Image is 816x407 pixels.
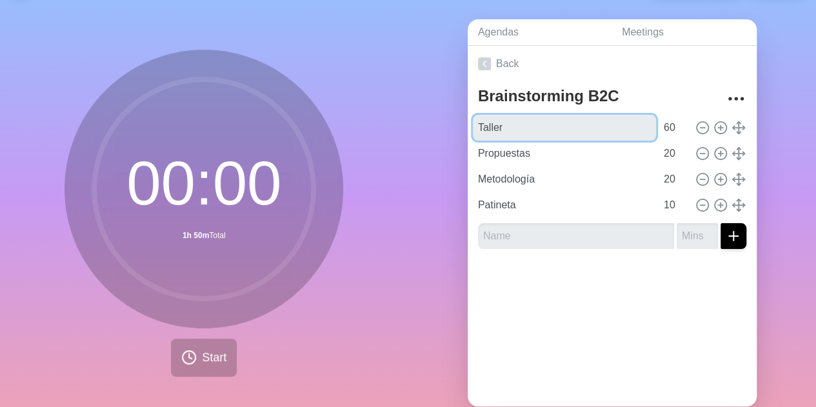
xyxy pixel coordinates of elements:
[659,192,690,218] input: Mins
[659,166,690,192] input: Mins
[473,166,656,192] input: Name
[723,86,749,112] button: More
[171,339,237,377] button: Start
[473,192,656,218] input: Name
[468,46,757,82] a: Back
[473,115,656,141] input: Name
[478,223,674,249] input: Name
[659,141,690,166] input: Mins
[677,223,718,249] input: Mins
[659,115,690,141] input: Mins
[468,19,612,46] a: Agendas
[473,141,656,166] input: Name
[202,349,226,366] span: Start
[612,19,757,46] a: Meetings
